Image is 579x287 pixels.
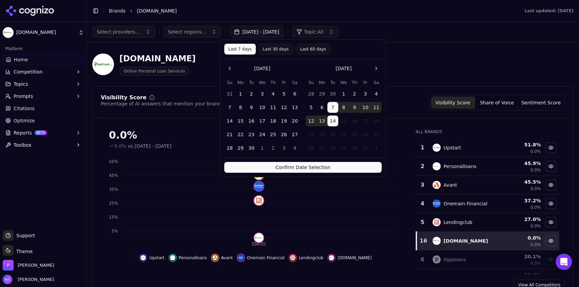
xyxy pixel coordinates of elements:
button: Wednesday, October 1st, 2025 [338,88,349,99]
button: Open organization switcher [3,260,54,271]
span: Reports [14,129,32,136]
button: Sunday, October 12th, 2025, selected [306,116,317,126]
tspan: 45% [109,173,118,178]
tr: 1upstartUpstart51.8%0.0%Hide upstart data [416,139,560,157]
tspan: 25% [109,201,118,206]
button: Thursday, September 11th, 2025 [268,102,279,113]
button: Toolbox [3,140,84,150]
div: [DOMAIN_NAME] [444,238,488,244]
button: Tuesday, September 30th, 2025 [246,143,257,153]
a: Optimize [3,115,84,126]
button: Hide onemain financial data [546,198,557,209]
button: Hide avant data [546,180,557,190]
div: [DOMAIN_NAME] [119,53,196,64]
button: Tuesday, October 7th, 2025, selected [328,102,338,113]
img: personalloans [170,255,175,261]
span: 0.0% [531,167,541,173]
table: October 2025 [306,79,382,153]
span: Upstart [149,255,164,261]
a: Brands [109,8,126,14]
button: Tuesday, September 16th, 2025 [246,116,257,126]
div: 20.1 % [504,253,541,260]
th: Sunday [306,79,317,86]
img: getcash.com [329,255,334,261]
button: Friday, September 26th, 2025 [279,129,289,140]
img: Nate Tower [3,275,12,284]
img: avant [433,181,441,189]
tr: 4onemain financialOnemain Financial37.2%0.0%Hide onemain financial data [416,194,560,213]
div: 16 [420,237,426,245]
button: Monday, September 8th, 2025 [235,102,246,113]
span: 0.0% [531,261,541,266]
img: GetCash.com [3,27,14,38]
span: Theme [14,249,33,254]
button: Confirm Date Selection [224,162,382,173]
img: getcash.com [433,237,441,245]
span: Select providers... [97,28,140,35]
div: 45.9 % [504,160,541,167]
span: [PERSON_NAME] [15,276,54,283]
button: Saturday, September 27th, 2025 [289,129,300,140]
button: Show opploans data [546,254,557,265]
th: Tuesday [328,79,338,86]
span: vs [DATE] - [DATE] [128,143,172,149]
span: 0.0% [114,143,127,149]
div: Visibility Score [101,95,147,100]
div: Open Intercom Messenger [556,254,572,270]
span: 0.0% [531,242,541,247]
button: Hide lendingclub data [546,217,557,228]
button: Prompts [3,91,84,102]
button: Wednesday, October 1st, 2025 [257,143,268,153]
div: 1 [419,144,426,152]
button: Last 7 days [224,44,256,55]
span: Avant [221,255,233,261]
button: ReportsBETA [3,127,84,138]
button: Saturday, September 13th, 2025 [289,102,300,113]
button: Monday, October 13th, 2025, selected [317,116,328,126]
th: Friday [360,79,371,86]
button: Saturday, September 6th, 2025 [289,88,300,99]
button: [DATE] - [DATE] [230,26,284,38]
button: Friday, October 3rd, 2025 [279,143,289,153]
button: Monday, September 22nd, 2025 [235,129,246,140]
span: Support [14,232,35,239]
button: Hide getcash.com data [328,254,372,262]
span: 0.0% [531,205,541,210]
th: Wednesday [257,79,268,86]
button: Thursday, September 25th, 2025 [268,129,279,140]
button: Hide personalloans data [169,254,207,262]
button: Go to the Previous Month [224,63,235,74]
button: Sunday, September 28th, 2025 [224,143,235,153]
button: Friday, September 5th, 2025 [279,88,289,99]
span: Topics [14,81,28,87]
button: Monday, September 29th, 2025 [235,143,246,153]
button: Sunday, September 7th, 2025 [224,102,235,113]
img: getcash.com [254,233,264,243]
span: Onemain Financial [247,255,285,261]
button: Saturday, October 11th, 2025, selected [371,102,382,113]
span: BETA [35,130,47,135]
button: Monday, September 1st, 2025 [235,88,246,99]
button: Sentiment Score [519,97,563,109]
button: Saturday, September 20th, 2025 [289,116,300,126]
div: Opploans [444,256,466,263]
button: Share of Voice [475,97,519,109]
button: Thursday, October 9th, 2025, selected [349,102,360,113]
img: personalloans [433,162,441,170]
button: Go to the Next Month [371,63,382,74]
img: lendingclub [290,255,296,261]
img: GetCash.com [92,54,114,75]
button: Tuesday, September 2nd, 2025 [246,88,257,99]
button: Competition [3,66,84,77]
button: Monday, September 29th, 2025 [317,88,328,99]
div: 27.0 % [504,216,541,223]
span: [DOMAIN_NAME] [338,255,372,261]
button: Monday, October 6th, 2025 [317,102,328,113]
img: upstart [433,144,441,152]
span: Prompts [14,93,33,100]
button: Hide avant data [211,254,233,262]
button: Last 60 days [296,44,331,55]
th: Monday [317,79,328,86]
button: Sunday, August 31st, 2025 [224,88,235,99]
div: 5 [419,218,426,226]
